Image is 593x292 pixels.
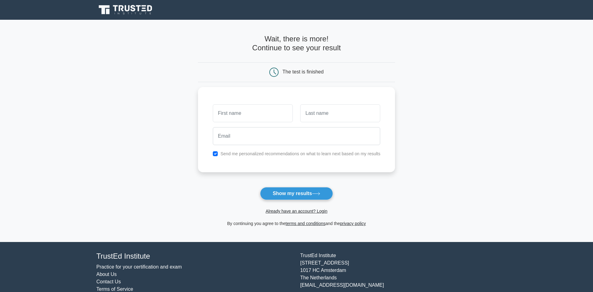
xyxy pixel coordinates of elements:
a: Already have an account? Login [266,209,327,214]
input: Email [213,127,381,145]
div: The test is finished [283,69,324,74]
a: About Us [96,272,117,277]
h4: Wait, there is more! Continue to see your result [198,35,395,52]
input: First name [213,104,293,122]
a: Terms of Service [96,286,133,292]
a: Contact Us [96,279,121,284]
button: Show my results [260,187,333,200]
div: By continuing you agree to the and the [194,220,399,227]
a: terms and conditions [286,221,326,226]
a: privacy policy [340,221,366,226]
input: Last name [300,104,380,122]
h4: TrustEd Institute [96,252,293,261]
label: Send me personalized recommendations on what to learn next based on my results [221,151,381,156]
a: Practice for your certification and exam [96,264,182,269]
